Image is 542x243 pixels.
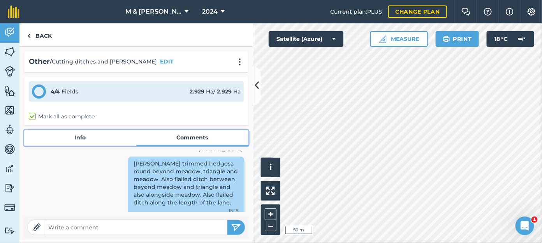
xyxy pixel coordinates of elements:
[443,34,450,44] img: svg+xml;base64,PHN2ZyB4bWxucz0iaHR0cDovL3d3dy53My5vcmcvMjAwMC9zdmciIHdpZHRoPSIxOSIgaGVpZ2h0PSIyNC...
[379,35,387,43] img: Ruler icon
[269,162,272,172] span: i
[4,202,15,213] img: svg+xml;base64,PD94bWwgdmVyc2lvbj0iMS4wIiBlbmNvZGluZz0idXRmLTgiPz4KPCEtLSBHZW5lcmF0b3I6IEFkb2JlIE...
[231,223,241,232] img: svg+xml;base64,PHN2ZyB4bWxucz0iaHR0cDovL3d3dy53My5vcmcvMjAwMC9zdmciIHdpZHRoPSIyNSIgaGVpZ2h0PSIyNC...
[235,58,245,66] img: svg+xml;base64,PHN2ZyB4bWxucz0iaHR0cDovL3d3dy53My5vcmcvMjAwMC9zdmciIHdpZHRoPSIyMCIgaGVpZ2h0PSIyNC...
[4,46,15,58] img: svg+xml;base64,PHN2ZyB4bWxucz0iaHR0cDovL3d3dy53My5vcmcvMjAwMC9zdmciIHdpZHRoPSI1NiIgaGVpZ2h0PSI2MC...
[483,8,493,16] img: A question mark icon
[4,227,15,234] img: svg+xml;base64,PD94bWwgdmVyc2lvbj0iMS4wIiBlbmNvZGluZz0idXRmLTgiPz4KPCEtLSBHZW5lcmF0b3I6IEFkb2JlIE...
[370,31,428,47] button: Measure
[136,130,248,145] a: Comments
[506,7,514,16] img: svg+xml;base64,PHN2ZyB4bWxucz0iaHR0cDovL3d3dy53My5vcmcvMjAwMC9zdmciIHdpZHRoPSIxNyIgaGVpZ2h0PSIxNy...
[190,87,241,96] div: Ha / Ha
[125,7,181,16] span: M & [PERSON_NAME]
[4,143,15,155] img: svg+xml;base64,PD94bWwgdmVyc2lvbj0iMS4wIiBlbmNvZGluZz0idXRmLTgiPz4KPCEtLSBHZW5lcmF0b3I6IEFkb2JlIE...
[4,104,15,116] img: svg+xml;base64,PHN2ZyB4bWxucz0iaHR0cDovL3d3dy53My5vcmcvMjAwMC9zdmciIHdpZHRoPSI1NiIgaGVpZ2h0PSI2MC...
[29,56,50,67] h2: Other
[527,8,536,16] img: A cog icon
[229,207,239,215] span: 15:18
[50,57,157,66] span: / Cutting ditches and [PERSON_NAME]
[330,7,382,16] span: Current plan : PLUS
[27,31,31,40] img: svg+xml;base64,PHN2ZyB4bWxucz0iaHR0cDovL3d3dy53My5vcmcvMjAwMC9zdmciIHdpZHRoPSI5IiBoZWlnaHQ9IjI0Ii...
[516,217,534,235] iframe: Intercom live chat
[217,88,232,95] strong: 2.929
[51,87,78,96] div: Fields
[266,187,275,195] img: Four arrows, one pointing top left, one top right, one bottom right and the last bottom left
[190,88,204,95] strong: 2.929
[4,182,15,194] img: svg+xml;base64,PD94bWwgdmVyc2lvbj0iMS4wIiBlbmNvZGluZz0idXRmLTgiPz4KPCEtLSBHZW5lcmF0b3I6IEFkb2JlIE...
[436,31,479,47] button: Print
[29,113,95,121] label: Mark all as complete
[4,124,15,136] img: svg+xml;base64,PD94bWwgdmVyc2lvbj0iMS4wIiBlbmNvZGluZz0idXRmLTgiPz4KPCEtLSBHZW5lcmF0b3I6IEFkb2JlIE...
[128,157,245,218] div: [PERSON_NAME] trimmed hedgesa round beyond meadow, triangle and meadow. Also flailed ditch betwee...
[269,31,343,47] button: Satellite (Azure)
[45,222,227,233] input: Write a comment
[202,7,218,16] span: 2024
[261,158,280,177] button: i
[531,217,538,223] span: 1
[51,88,60,95] strong: 4 / 4
[514,31,530,47] img: svg+xml;base64,PD94bWwgdmVyc2lvbj0iMS4wIiBlbmNvZGluZz0idXRmLTgiPz4KPCEtLSBHZW5lcmF0b3I6IEFkb2JlIE...
[33,224,41,231] img: Paperclip icon
[388,5,447,18] a: Change plan
[265,220,276,231] button: –
[4,85,15,97] img: svg+xml;base64,PHN2ZyB4bWxucz0iaHR0cDovL3d3dy53My5vcmcvMjAwMC9zdmciIHdpZHRoPSI1NiIgaGVpZ2h0PSI2MC...
[265,208,276,220] button: +
[4,26,15,38] img: svg+xml;base64,PD94bWwgdmVyc2lvbj0iMS4wIiBlbmNvZGluZz0idXRmLTgiPz4KPCEtLSBHZW5lcmF0b3I6IEFkb2JlIE...
[4,66,15,77] img: svg+xml;base64,PD94bWwgdmVyc2lvbj0iMS4wIiBlbmNvZGluZz0idXRmLTgiPz4KPCEtLSBHZW5lcmF0b3I6IEFkb2JlIE...
[487,31,534,47] button: 18 °C
[24,130,136,145] a: Info
[8,5,19,18] img: fieldmargin Logo
[19,23,60,46] a: Back
[494,31,508,47] span: 18 ° C
[160,57,174,66] button: EDIT
[461,8,471,16] img: Two speech bubbles overlapping with the left bubble in the forefront
[4,163,15,174] img: svg+xml;base64,PD94bWwgdmVyc2lvbj0iMS4wIiBlbmNvZGluZz0idXRmLTgiPz4KPCEtLSBHZW5lcmF0b3I6IEFkb2JlIE...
